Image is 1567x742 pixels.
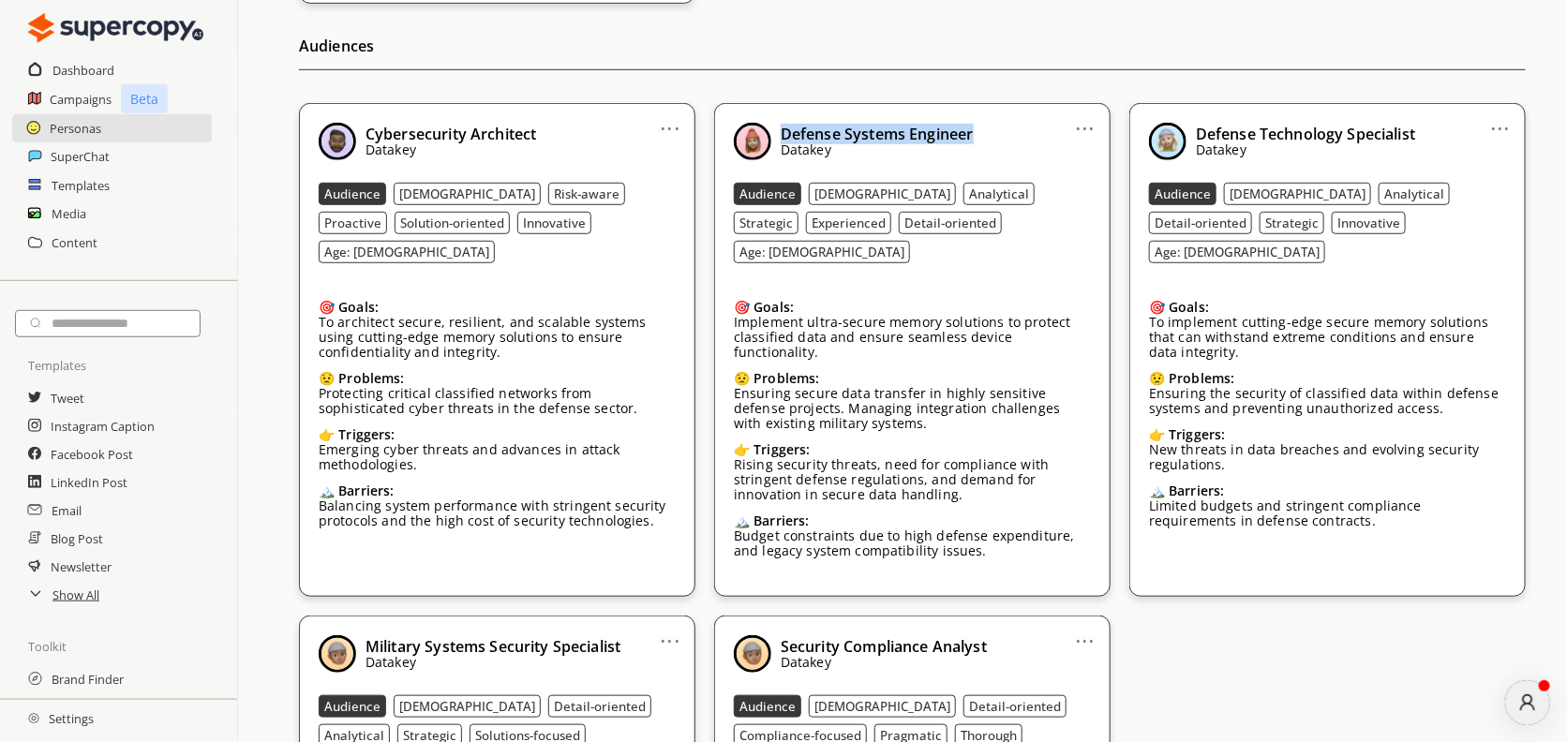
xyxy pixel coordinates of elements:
img: Close [1149,123,1186,160]
div: 😟 [734,371,1091,386]
button: Detail-oriented [899,212,1002,234]
b: Strategic [1265,215,1319,231]
b: Audience [739,185,796,202]
a: Templates [52,171,110,200]
b: Goals: [754,298,794,316]
b: [DEMOGRAPHIC_DATA] [1230,185,1366,202]
a: Blog Post [51,525,103,553]
a: Email [52,497,82,525]
p: Balancing system performance with stringent security protocols and the high cost of security tech... [319,498,676,528]
a: Content [52,229,97,257]
b: Defense Technology Specialist [1196,124,1415,144]
img: Close [28,713,39,724]
button: Age: [DEMOGRAPHIC_DATA] [319,241,495,263]
b: Age: [DEMOGRAPHIC_DATA] [739,244,904,260]
button: Detail-oriented [963,695,1067,718]
button: Audience [1149,183,1216,205]
a: Facebook Post [51,440,133,468]
p: Datakey [366,142,536,157]
button: Innovative [1332,212,1406,234]
a: ... [661,113,680,128]
p: Datakey [781,142,974,157]
a: Tweet [51,384,84,412]
a: Dashboard [52,56,114,84]
a: Media [52,200,86,228]
b: Problems: [1169,369,1234,387]
b: Analytical [969,185,1029,202]
div: 😟 [1149,371,1506,386]
button: Audience [734,183,801,205]
a: ... [1076,113,1096,128]
button: atlas-launcher [1505,680,1550,725]
div: 👉 [1149,427,1506,442]
div: 🎯 [734,300,1091,315]
p: New threats in data breaches and evolving security regulations. [1149,442,1506,472]
b: Experienced [812,215,886,231]
a: ... [1076,626,1096,641]
a: Show All [52,581,99,609]
b: Cybersecurity Architect [366,124,536,144]
p: Ensuring secure data transfer in highly sensitive defense projects. Managing integration challeng... [734,386,1091,431]
a: ... [661,626,680,641]
button: Experienced [806,212,891,234]
button: Age: [DEMOGRAPHIC_DATA] [1149,241,1325,263]
div: 👉 [734,442,1091,457]
p: To architect secure, resilient, and scalable systems using cutting-edge memory solutions to ensur... [319,315,676,360]
h2: Audience Finder [51,693,141,721]
button: [DEMOGRAPHIC_DATA] [394,695,541,718]
p: Emerging cyber threats and advances in attack methodologies. [319,442,676,472]
img: Close [319,123,356,160]
p: Rising security threats, need for compliance with stringent defense regulations, and demand for i... [734,457,1091,502]
b: Age: [DEMOGRAPHIC_DATA] [324,244,489,260]
b: Audience [739,698,796,715]
b: Age: [DEMOGRAPHIC_DATA] [1155,244,1320,260]
b: Security Compliance Analyst [781,636,987,657]
a: Brand Finder [52,665,124,693]
h2: Audiences [299,32,1526,70]
p: Limited budgets and stringent compliance requirements in defense contracts. [1149,498,1506,528]
b: [DEMOGRAPHIC_DATA] [814,185,950,202]
button: Proactive [319,212,387,234]
p: Ensuring the security of classified data within defense systems and preventing unauthorized access. [1149,386,1506,416]
img: Close [734,635,771,673]
b: Goals: [338,298,379,316]
b: Detail-oriented [904,215,996,231]
button: Strategic [1260,212,1324,234]
b: Risk-aware [554,185,619,202]
a: ... [1491,113,1511,128]
b: Analytical [1384,185,1444,202]
b: Audience [324,185,381,202]
p: Implement ultra-secure memory solutions to protect classified data and ensure seamless device fun... [734,315,1091,360]
p: Budget constraints due to high defense expenditure, and legacy system compatibility issues. [734,528,1091,558]
img: Close [319,635,356,673]
b: Military Systems Security Specialist [366,636,620,657]
b: Audience [324,698,381,715]
div: 🎯 [319,300,676,315]
b: [DEMOGRAPHIC_DATA] [399,698,535,715]
a: Personas [50,114,101,142]
b: Strategic [739,215,793,231]
button: Audience [319,183,386,205]
button: Solution-oriented [395,212,510,234]
div: 🎯 [1149,300,1506,315]
a: Newsletter [51,553,112,581]
button: Analytical [1379,183,1450,205]
b: Goals: [1169,298,1209,316]
div: 🏔️ [734,513,1091,528]
b: Solution-oriented [400,215,504,231]
a: Campaigns [50,85,112,113]
b: Barriers: [338,482,394,499]
b: Barriers: [1169,482,1224,499]
div: atlas-message-author-avatar [1505,680,1550,725]
button: Age: [DEMOGRAPHIC_DATA] [734,241,910,263]
button: Audience [734,695,801,718]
